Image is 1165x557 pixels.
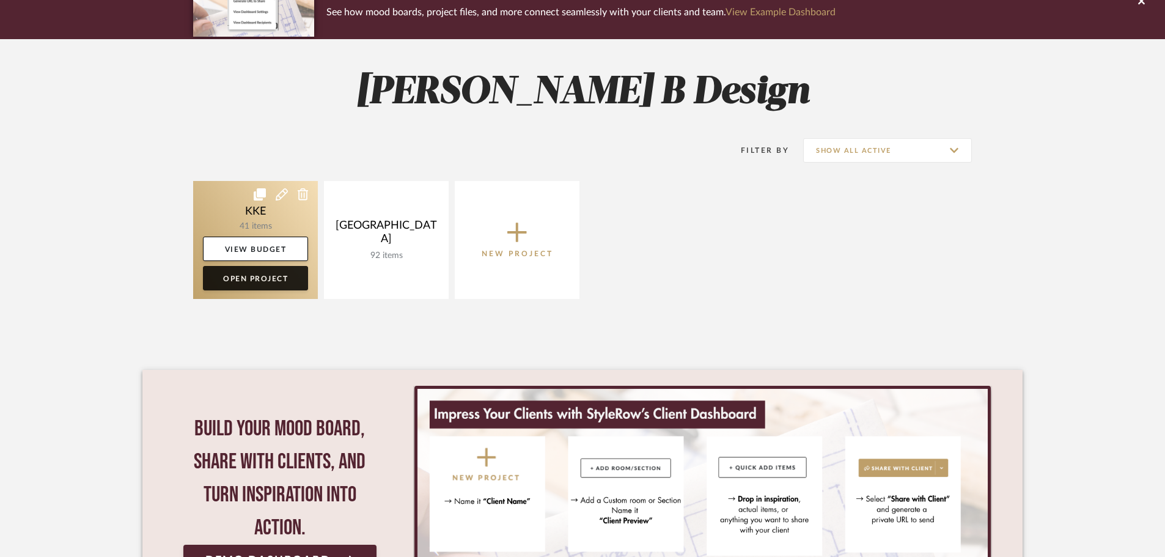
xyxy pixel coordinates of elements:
button: New Project [455,181,579,299]
p: See how mood boards, project files, and more connect seamlessly with your clients and team. [326,4,836,21]
div: Build your mood board, share with clients, and turn inspiration into action. [183,413,377,545]
a: Open Project [203,266,308,290]
div: [GEOGRAPHIC_DATA] [334,219,439,251]
div: Filter By [725,144,789,157]
p: New Project [482,248,553,260]
div: 92 items [334,251,439,261]
h2: [PERSON_NAME] B Design [142,70,1023,116]
a: View Example Dashboard [726,7,836,17]
a: View Budget [203,237,308,261]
